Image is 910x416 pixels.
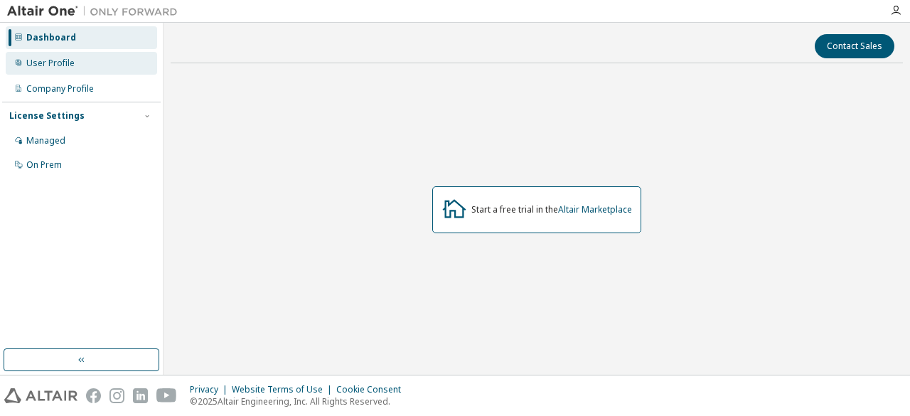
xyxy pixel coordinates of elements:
[26,58,75,69] div: User Profile
[26,159,62,171] div: On Prem
[471,204,632,215] div: Start a free trial in the
[4,388,77,403] img: altair_logo.svg
[7,4,185,18] img: Altair One
[109,388,124,403] img: instagram.svg
[9,110,85,122] div: License Settings
[190,395,409,407] p: © 2025 Altair Engineering, Inc. All Rights Reserved.
[190,384,232,395] div: Privacy
[26,83,94,95] div: Company Profile
[558,203,632,215] a: Altair Marketplace
[232,384,336,395] div: Website Terms of Use
[26,32,76,43] div: Dashboard
[156,388,177,403] img: youtube.svg
[133,388,148,403] img: linkedin.svg
[336,384,409,395] div: Cookie Consent
[815,34,894,58] button: Contact Sales
[86,388,101,403] img: facebook.svg
[26,135,65,146] div: Managed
